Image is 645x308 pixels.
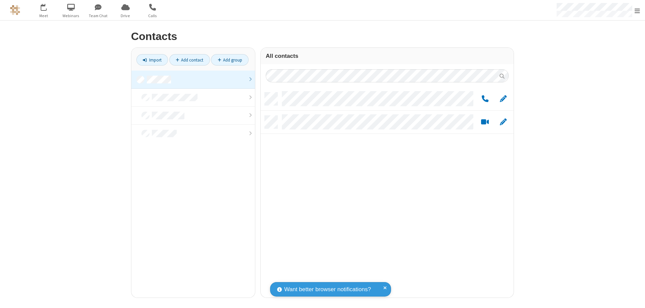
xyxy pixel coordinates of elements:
span: Team Chat [86,13,111,19]
h3: All contacts [266,53,509,59]
a: Import [136,54,168,66]
span: Webinars [58,13,84,19]
h2: Contacts [131,31,514,42]
span: Calls [140,13,165,19]
div: 2 [45,4,50,9]
a: Add contact [169,54,210,66]
span: Want better browser notifications? [284,285,371,294]
button: Start a video meeting [478,118,491,126]
button: Edit [497,118,510,126]
img: QA Selenium DO NOT DELETE OR CHANGE [10,5,20,15]
div: grid [261,87,514,298]
button: Edit [497,95,510,103]
a: Add group [211,54,249,66]
span: Drive [113,13,138,19]
button: Call by phone [478,95,491,103]
span: Meet [31,13,56,19]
